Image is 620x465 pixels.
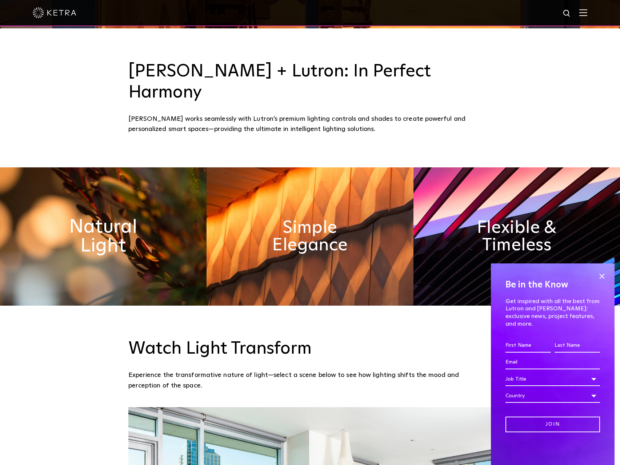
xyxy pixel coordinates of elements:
[128,338,492,359] h3: Watch Light Transform
[47,217,160,255] h2: Natural Light
[505,389,600,403] div: Country
[505,372,600,386] div: Job Title
[555,339,600,353] input: Last Name
[563,9,572,18] img: search icon
[505,278,600,292] h4: Be in the Know
[128,61,492,103] h3: [PERSON_NAME] + Lutron: In Perfect Harmony
[505,417,600,432] input: Join
[505,339,551,353] input: First Name
[505,355,600,369] input: Email
[258,219,361,254] h2: Simple Elegance
[579,9,587,16] img: Hamburger%20Nav.svg
[505,298,600,328] p: Get inspired with all the best from Lutron and [PERSON_NAME]: exclusive news, project features, a...
[128,114,492,135] div: [PERSON_NAME] works seamlessly with Lutron’s premium lighting controls and shades to create power...
[33,7,76,18] img: ketra-logo-2019-white
[128,370,488,391] p: Experience the transformative nature of light—select a scene below to see how lighting shifts the...
[413,167,620,306] img: flexible_timeless_ketra
[465,219,568,254] h2: Flexible & Timeless
[207,167,413,306] img: simple_elegance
